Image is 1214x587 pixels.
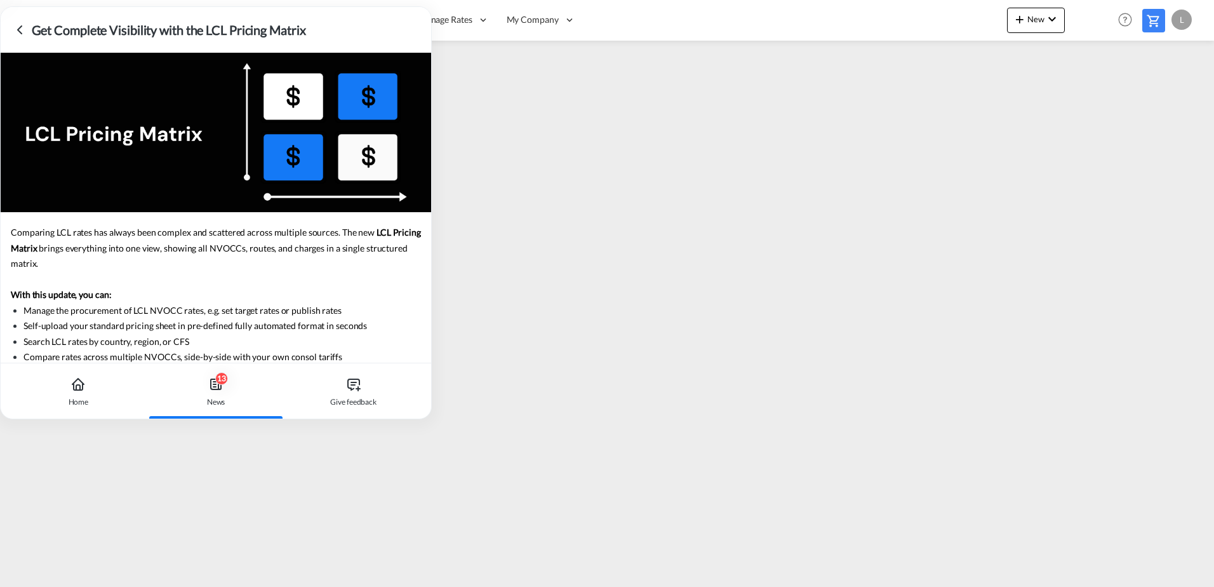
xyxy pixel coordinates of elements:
div: L [1171,10,1192,30]
img: b56e2f00b01711ecb5ec2b6763d4c6fb.png [19,6,105,34]
button: icon-plus 400-fgNewicon-chevron-down [1007,8,1065,33]
div: Help [1114,9,1142,32]
md-icon: icon-chevron-down [1044,11,1060,27]
span: My Company [507,13,559,26]
span: Manage Rates [418,13,472,26]
span: Help [1114,9,1136,30]
span: New [1012,14,1060,24]
md-icon: icon-plus 400-fg [1012,11,1027,27]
